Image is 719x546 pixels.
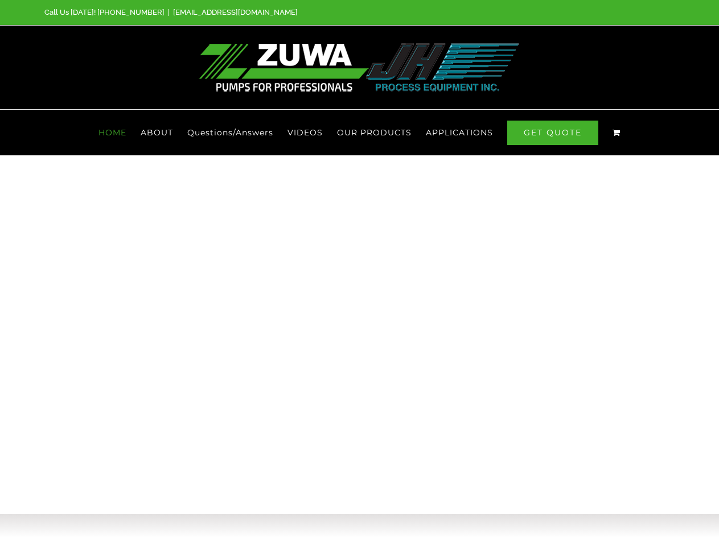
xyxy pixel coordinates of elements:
[287,110,323,155] a: VIDEOS
[337,110,412,155] a: OUR PRODUCTS
[44,110,675,155] nav: Main Menu
[507,121,598,145] span: GET QUOTE
[199,43,520,92] img: Professional Drill Pump Pennsylvania - Drill Pump New York
[187,129,273,136] span: Questions/Answers
[613,110,621,155] a: View Cart
[337,129,412,136] span: OUR PRODUCTS
[426,129,493,136] span: APPLICATIONS
[141,129,173,136] span: ABOUT
[187,110,273,155] a: Questions/Answers
[507,110,598,155] a: GET QUOTE
[287,129,323,136] span: VIDEOS
[141,110,173,155] a: ABOUT
[173,8,298,16] a: [EMAIL_ADDRESS][DOMAIN_NAME]
[44,8,165,16] span: Call Us [DATE]! [PHONE_NUMBER]
[98,129,126,136] span: HOME
[426,110,493,155] a: APPLICATIONS
[98,110,126,155] a: HOME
